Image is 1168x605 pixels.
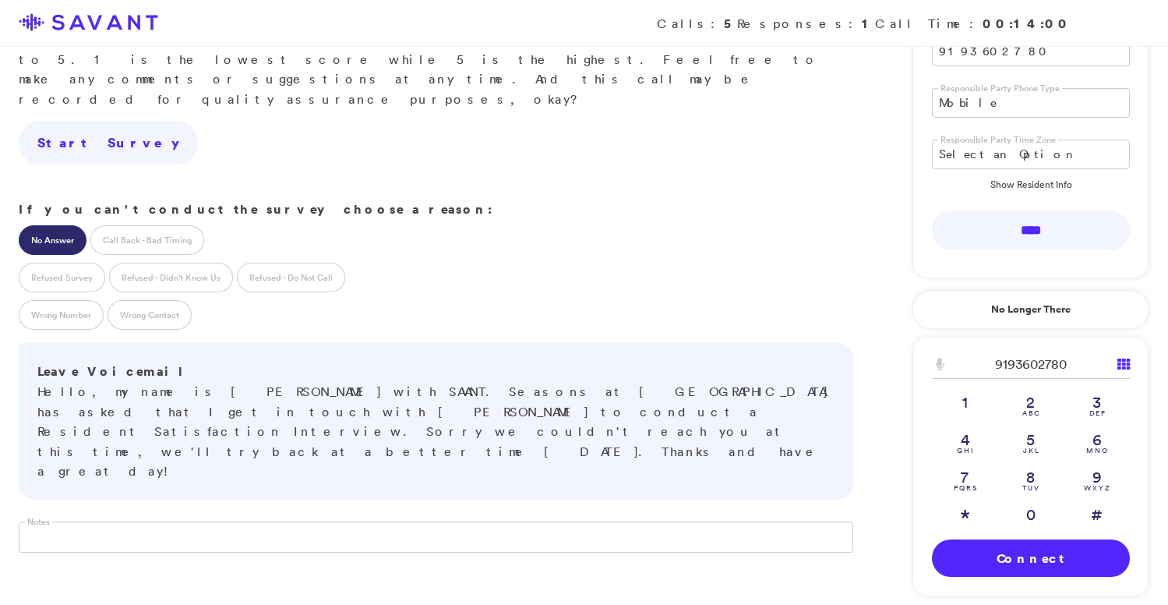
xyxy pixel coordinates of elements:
[990,178,1072,191] a: Show Resident Info
[932,424,998,462] a: 4
[19,225,86,255] label: No Answer
[19,9,853,109] p: Great. What you'll do is rate a series of statements on a scale of 1 to 5. 1 is the lowest score ...
[912,290,1149,329] a: No Longer There
[1064,485,1130,492] span: W X Y Z
[932,540,1130,577] a: Connect
[237,263,345,292] label: Refused - Do Not Call
[862,15,875,32] strong: 1
[932,448,998,455] span: G H I
[939,89,1103,117] span: Mobile
[19,300,104,330] label: Wrong Number
[998,499,1064,536] a: 0
[724,15,737,32] strong: 5
[998,448,1064,455] span: J K L
[939,140,1103,168] span: Select an Option
[1064,410,1130,417] span: D E F
[25,516,52,528] label: Notes
[1064,424,1130,462] a: 6
[932,485,998,492] span: P Q R S
[19,200,492,218] strong: If you can't conduct the survey choose a reason:
[19,263,105,292] label: Refused Survey
[1064,387,1130,424] a: 3
[37,362,835,482] p: Hello, my name is [PERSON_NAME] with SAVANT. Seasons at [GEOGRAPHIC_DATA] has asked that I get in...
[932,462,998,499] a: 7
[1064,499,1130,536] a: #
[1064,462,1130,499] a: 9
[998,462,1064,499] a: 8
[938,83,1062,94] label: Responsible Party Phone Type
[109,263,233,292] label: Refused - Didn't Know Us
[998,485,1064,492] span: T U V
[37,363,190,380] strong: Leave Voicemail
[938,134,1058,146] label: Responsible Party Time Zone
[998,387,1064,424] a: 2
[998,410,1064,417] span: A B C
[108,300,192,330] label: Wrong Contact
[932,387,998,424] a: 1
[1064,448,1130,455] span: M N O
[90,225,204,255] label: Call Back - Bad Timing
[19,121,198,165] a: Start Survey
[998,424,1064,462] a: 5
[983,15,1071,32] strong: 00:14:00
